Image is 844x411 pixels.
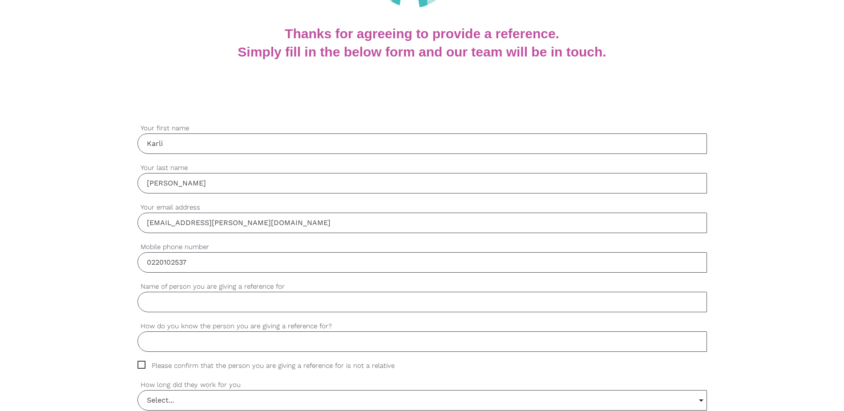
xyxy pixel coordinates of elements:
[285,26,559,41] b: Thanks for agreeing to provide a reference.
[137,202,707,213] label: Your email address
[238,44,606,59] b: Simply fill in the below form and our team will be in touch.
[137,361,412,371] span: Please confirm that the person you are giving a reference for is not a relative
[137,242,707,252] label: Mobile phone number
[137,321,707,331] label: How do you know the person you are giving a reference for?
[137,123,707,133] label: Your first name
[137,380,707,390] label: How long did they work for you
[137,163,707,173] label: Your last name
[137,282,707,292] label: Name of person you are giving a reference for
